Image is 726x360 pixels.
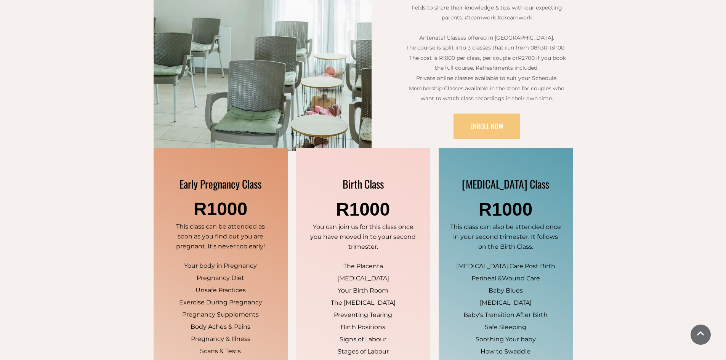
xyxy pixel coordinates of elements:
[334,311,392,318] span: Preventing Tearing
[691,325,711,345] a: Scroll To Top
[191,323,250,330] span: Body Aches & Pains
[337,275,389,282] span: [MEDICAL_DATA]
[502,275,540,282] span: Wound Care
[481,348,530,355] span: How to Swaddle
[416,75,558,82] span: Private online classes available to suit your Schedule.
[176,223,265,250] span: This class can be attended as soon as you find out you are pregnant. It's never too early!
[450,223,561,250] span: This class can also be attended once in your second trimester. It follows on the Birth Class.
[338,287,388,294] span: Your Birth Room
[343,262,383,270] span: The Placenta
[196,286,246,294] span: Unsafe Practices
[462,176,549,192] span: [MEDICAL_DATA] Class
[338,348,389,355] span: Stages of Labour
[331,299,396,306] span: The [MEDICAL_DATA]
[194,199,247,219] span: R1000
[470,121,503,131] span: ENROLL NOW
[456,262,555,270] span: [MEDICAL_DATA] Care Post Birth
[184,262,257,269] span: Your body in Pregnancy
[343,176,384,192] span: Birth Class
[409,85,564,102] span: Membership Classes available in the store for couples who want to watch class recordings in their...
[340,336,386,343] span: Signs of Labour
[179,299,262,306] span: Exercise During Pregnancy
[336,199,390,219] span: R1000
[419,34,554,41] span: Antenatal Classes offered in [GEOGRAPHIC_DATA].
[476,336,536,343] span: Soothing Your baby
[197,274,244,282] span: Pregnancy Diet
[406,44,567,61] span: The course is split into 3 classes that run from 08h30-13h00. The cost is R1000 per class, per co...
[182,311,259,318] span: Pregnancy Supplements
[485,323,526,331] span: Safe Sleeping
[442,4,562,21] span: dge & tips with our expecting parents. #teamwork #dreamwork
[179,176,261,192] span: Early Pregnancy Class
[479,199,532,219] span: R1000
[471,275,502,282] span: Perineal &
[480,299,532,306] span: [MEDICAL_DATA]
[454,114,520,139] a: ENROLL NOW
[489,287,523,294] span: Baby Blues
[200,347,241,355] span: Scans & Tests
[310,223,416,250] span: You can join us for this class once you have moved in to your second trimester.
[191,335,250,342] span: Pregnancy & Illness
[463,311,548,318] span: Baby's Transition After Birth
[341,323,385,331] span: Birth Positions
[435,54,566,72] span: R2700 if you book the full course. Refreshments included.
